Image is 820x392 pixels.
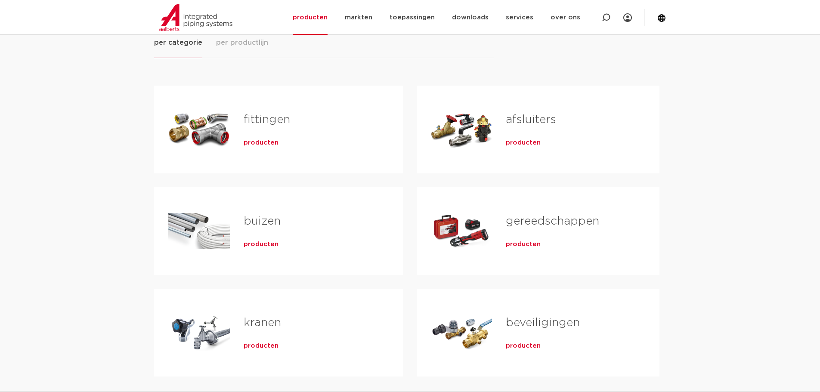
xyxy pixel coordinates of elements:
[506,317,580,328] a: beveiligingen
[506,342,541,350] a: producten
[244,114,290,125] a: fittingen
[154,37,202,48] span: per categorie
[216,37,268,48] span: per productlijn
[244,317,281,328] a: kranen
[506,240,541,249] a: producten
[244,139,278,147] a: producten
[506,114,556,125] a: afsluiters
[154,37,666,390] div: Tabs. Open items met enter of spatie, sluit af met escape en navigeer met de pijltoetsen.
[244,342,278,350] a: producten
[506,216,599,227] a: gereedschappen
[506,139,541,147] a: producten
[244,240,278,249] a: producten
[244,216,281,227] a: buizen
